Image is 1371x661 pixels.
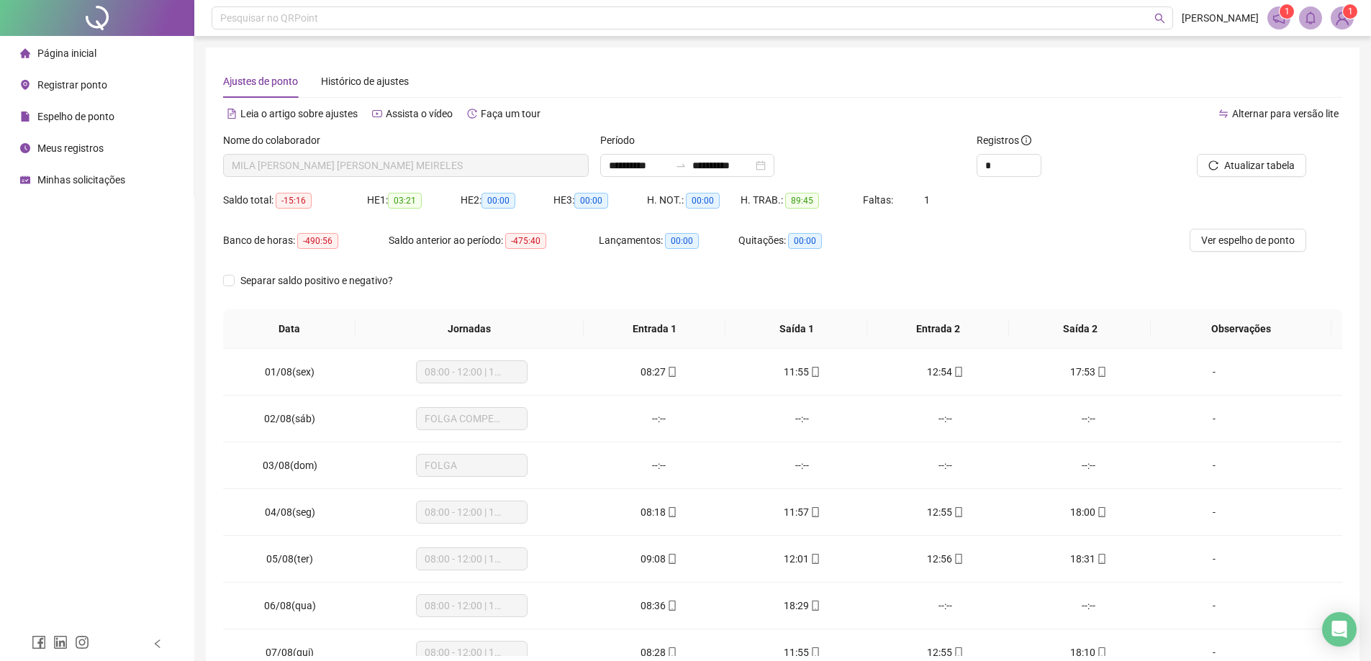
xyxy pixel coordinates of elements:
img: 84745 [1331,7,1353,29]
label: Nome do colaborador [223,132,330,148]
button: Ver espelho de ponto [1190,229,1306,252]
span: Espelho de ponto [37,111,114,122]
span: mobile [1095,367,1107,377]
sup: Atualize o seu contato no menu Meus Dados [1343,4,1357,19]
div: --:-- [599,411,719,427]
span: Minhas solicitações [37,174,125,186]
span: mobile [809,367,820,377]
span: Leia o artigo sobre ajustes [240,108,358,119]
span: left [153,639,163,649]
span: 08:00 - 12:00 | 13:00 - 18:00 [425,548,519,570]
div: 18:31 [1028,551,1149,567]
span: Faça um tour [481,108,540,119]
span: Observações [1162,321,1320,337]
span: instagram [75,635,89,649]
div: - [1172,504,1257,520]
span: mobile [666,647,677,657]
div: - [1172,411,1257,427]
span: 08:00 - 12:00 | 13:00 - 18:00 [425,501,519,523]
div: 11:57 [742,504,862,520]
span: 03:21 [388,193,422,209]
div: Quitações: [738,232,878,249]
div: --:-- [885,598,1005,614]
span: mobile [666,554,677,564]
sup: 1 [1280,4,1294,19]
div: 11:55 [742,364,862,380]
span: mobile [1095,554,1107,564]
div: 08:36 [599,598,719,614]
span: reload [1208,160,1218,170]
div: 09:08 [599,551,719,567]
span: 06/08(qua) [264,600,316,611]
div: 18:10 [1028,644,1149,660]
th: Entrada 2 [867,309,1009,349]
span: Ver espelho de ponto [1201,232,1295,248]
th: Saída 2 [1009,309,1151,349]
span: mobile [809,647,820,657]
span: 1 [1348,6,1353,17]
span: -475:40 [505,233,546,249]
span: linkedin [53,635,68,649]
span: 01/08(sex) [265,366,315,378]
div: H. NOT.: [647,192,741,209]
div: H. TRAB.: [741,192,863,209]
span: 08:00 - 12:00 | 13:00 - 17:00 [425,361,519,383]
div: --:-- [885,411,1005,427]
div: Banco de horas: [223,232,389,249]
span: Assista o vídeo [386,108,453,119]
div: 08:27 [599,364,719,380]
div: HE 2: [461,192,554,209]
span: info-circle [1021,135,1031,145]
span: Atualizar tabela [1224,158,1295,173]
th: Jornadas [356,309,584,349]
div: HE 3: [553,192,647,209]
div: --:-- [742,457,862,473]
span: file [20,111,30,122]
button: Atualizar tabela [1197,154,1306,177]
span: Faltas: [863,194,895,206]
div: 11:55 [742,644,862,660]
div: --:-- [599,457,719,473]
span: 02/08(sáb) [264,413,315,424]
div: - [1172,598,1257,614]
span: swap [1218,109,1229,119]
div: 12:56 [885,551,1005,567]
span: 1 [924,194,930,206]
span: 00:00 [788,233,822,249]
div: 12:55 [885,644,1005,660]
span: 1 [1285,6,1290,17]
span: Ajustes de ponto [223,76,298,87]
span: 03/08(dom) [263,460,317,471]
th: Entrada 1 [584,309,725,349]
span: mobile [809,507,820,517]
span: history [467,109,477,119]
span: mobile [809,601,820,611]
div: 12:55 [885,504,1005,520]
div: - [1172,551,1257,567]
div: 18:29 [742,598,862,614]
span: swap-right [675,160,687,171]
span: to [675,160,687,171]
span: facebook [32,635,46,649]
label: Período [600,132,644,148]
th: Observações [1151,309,1331,349]
div: Saldo anterior ao período: [389,232,599,249]
span: FOLGA COMPENSATÓRIA [425,408,519,429]
span: mobile [666,507,677,517]
span: mobile [1095,647,1107,657]
span: 07/08(qui) [266,647,314,658]
span: mobile [1095,507,1107,517]
div: - [1172,364,1257,380]
span: MILA TATIANA DA PAIXÃO BARROS MEIRELES [232,155,580,176]
span: Página inicial [37,47,96,59]
span: Registrar ponto [37,79,107,91]
span: Registros [977,132,1031,148]
span: search [1154,13,1165,24]
span: 00:00 [481,193,515,209]
span: schedule [20,175,30,185]
span: 89:45 [785,193,819,209]
span: notification [1272,12,1285,24]
span: file-text [227,109,237,119]
span: Separar saldo positivo e negativo? [235,273,399,288]
span: bell [1304,12,1317,24]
